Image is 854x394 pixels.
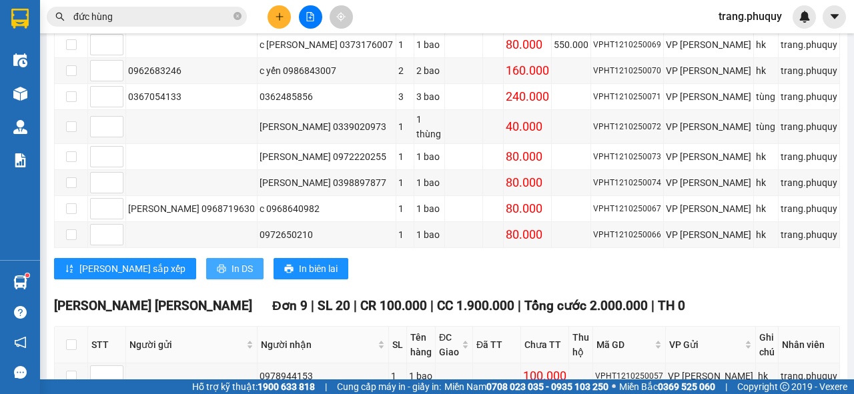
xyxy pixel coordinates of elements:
[284,264,294,275] span: printer
[128,63,255,78] div: 0962683246
[591,170,664,196] td: VPHT1210250074
[593,65,661,77] div: VPHT1210250070
[506,35,549,54] div: 80.000
[398,37,412,52] div: 1
[318,298,350,313] span: SL 20
[437,298,514,313] span: CC 1.900.000
[260,201,394,216] div: c 0968640982
[756,149,776,164] div: hk
[658,381,715,392] strong: 0369 525 060
[664,196,754,222] td: VP Hà Huy Tập
[506,117,549,136] div: 40.000
[668,369,753,383] div: VP [PERSON_NAME]
[666,119,751,134] div: VP [PERSON_NAME]
[416,149,442,164] div: 1 bao
[416,227,442,242] div: 1 bao
[398,119,412,134] div: 1
[756,119,776,134] div: tùng
[593,229,661,241] div: VPHT1210250066
[398,201,412,216] div: 1
[595,370,663,383] div: VPHT1210250057
[756,37,776,52] div: hk
[275,12,284,21] span: plus
[781,149,837,164] div: trang.phuquy
[591,144,664,170] td: VPHT1210250073
[664,222,754,248] td: VP Hà Huy Tập
[823,5,846,29] button: caret-down
[506,87,549,106] div: 240.000
[274,258,348,279] button: printerIn biên lai
[268,5,291,29] button: plus
[612,384,616,389] span: ⚪️
[260,89,394,104] div: 0362485856
[260,369,386,383] div: 0978944153
[524,298,648,313] span: Tổng cước 2.000.000
[129,337,244,352] span: Người gửi
[272,298,308,313] span: Đơn 9
[325,379,327,394] span: |
[596,337,652,352] span: Mã GD
[781,201,837,216] div: trang.phuquy
[756,63,776,78] div: hk
[14,336,27,349] span: notification
[360,298,427,313] span: CR 100.000
[666,227,751,242] div: VP [PERSON_NAME]
[781,119,837,134] div: trang.phuquy
[13,153,27,167] img: solution-icon
[416,89,442,104] div: 3 bao
[336,12,346,21] span: aim
[234,12,242,20] span: close-circle
[799,11,811,23] img: icon-new-feature
[593,121,661,133] div: VPHT1210250072
[591,110,664,144] td: VPHT1210250072
[398,63,412,78] div: 2
[55,12,65,21] span: search
[781,63,837,78] div: trang.phuquy
[506,225,549,244] div: 80.000
[593,151,661,163] div: VPHT1210250073
[780,382,789,391] span: copyright
[506,147,549,166] div: 80.000
[398,89,412,104] div: 3
[591,58,664,84] td: VPHT1210250070
[666,201,751,216] div: VP [PERSON_NAME]
[669,337,742,352] span: VP Gửi
[554,37,588,52] div: 550.000
[192,379,315,394] span: Hỗ trợ kỹ thuật:
[128,201,255,216] div: [PERSON_NAME] 0968719630
[416,37,442,52] div: 1 bao
[407,327,436,363] th: Tên hàng
[758,369,776,383] div: hk
[13,53,27,67] img: warehouse-icon
[664,110,754,144] td: VP Hà Huy Tập
[260,37,394,52] div: c [PERSON_NAME] 0373176007
[234,11,242,23] span: close-circle
[781,175,837,190] div: trang.phuquy
[591,32,664,58] td: VPHT1210250069
[593,39,661,51] div: VPHT1210250069
[306,12,315,21] span: file-add
[206,258,264,279] button: printerIn DS
[779,327,840,363] th: Nhân viên
[444,379,608,394] span: Miền Nam
[781,89,837,104] div: trang.phuquy
[619,379,715,394] span: Miền Bắc
[756,227,776,242] div: hk
[725,379,727,394] span: |
[651,298,655,313] span: |
[299,261,338,276] span: In biên lai
[506,173,549,192] div: 80.000
[781,227,837,242] div: trang.phuquy
[569,327,593,363] th: Thu hộ
[11,9,29,29] img: logo-vxr
[666,175,751,190] div: VP [PERSON_NAME]
[260,149,394,164] div: [PERSON_NAME] 0972220255
[664,84,754,110] td: VP Hà Huy Tập
[217,264,226,275] span: printer
[430,298,434,313] span: |
[13,275,27,289] img: warehouse-icon
[664,170,754,196] td: VP Hà Huy Tập
[756,327,779,363] th: Ghi chú
[416,112,442,141] div: 1 thùng
[666,89,751,104] div: VP [PERSON_NAME]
